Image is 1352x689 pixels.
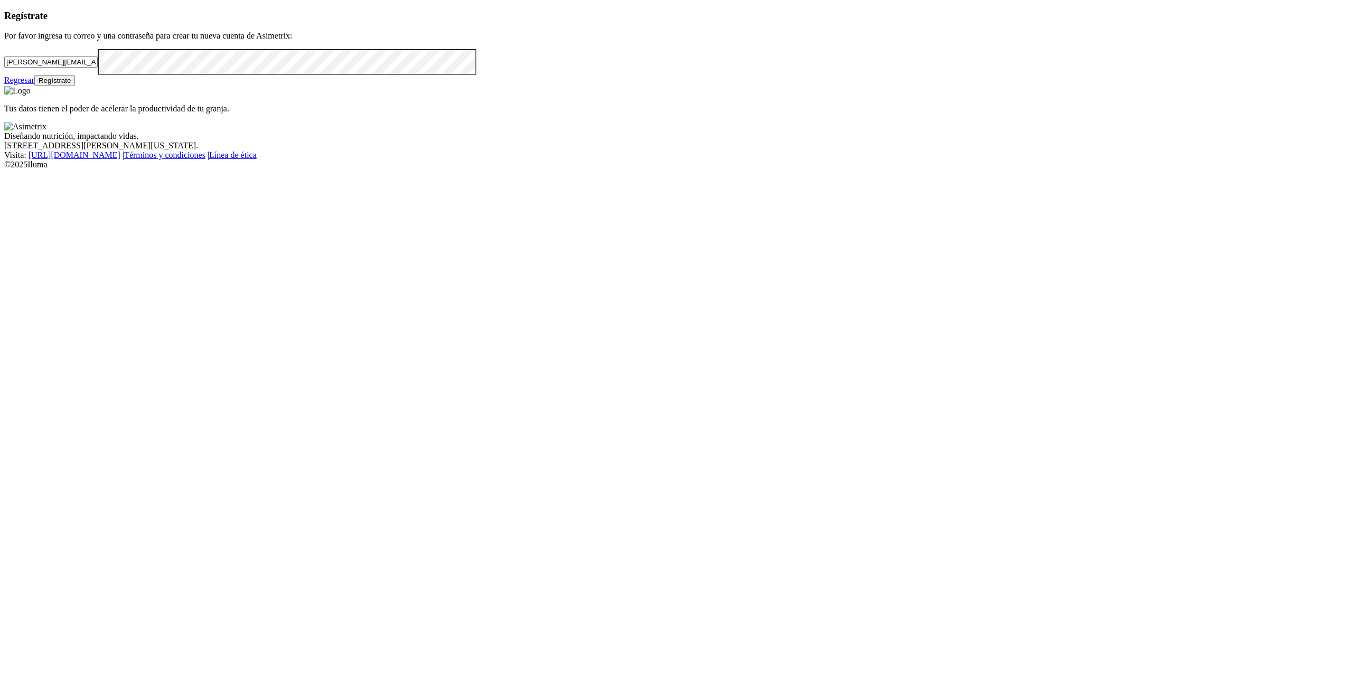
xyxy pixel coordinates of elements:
div: Diseñando nutrición, impactando vidas. [4,131,1348,141]
p: Por favor ingresa tu correo y una contraseña para crear tu nueva cuenta de Asimetrix: [4,31,1348,41]
div: [STREET_ADDRESS][PERSON_NAME][US_STATE]. [4,141,1348,150]
h3: Regístrate [4,10,1348,22]
input: Tu correo [4,56,98,68]
img: Asimetrix [4,122,46,131]
a: Términos y condiciones [124,150,205,159]
button: Regístrate [34,75,76,86]
a: Línea de ética [209,150,257,159]
img: Logo [4,86,31,96]
div: Visita : | | [4,150,1348,160]
a: Regresar [4,75,34,84]
div: © 2025 Iluma [4,160,1348,169]
a: [URL][DOMAIN_NAME] [29,150,120,159]
p: Tus datos tienen el poder de acelerar la productividad de tu granja. [4,104,1348,114]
